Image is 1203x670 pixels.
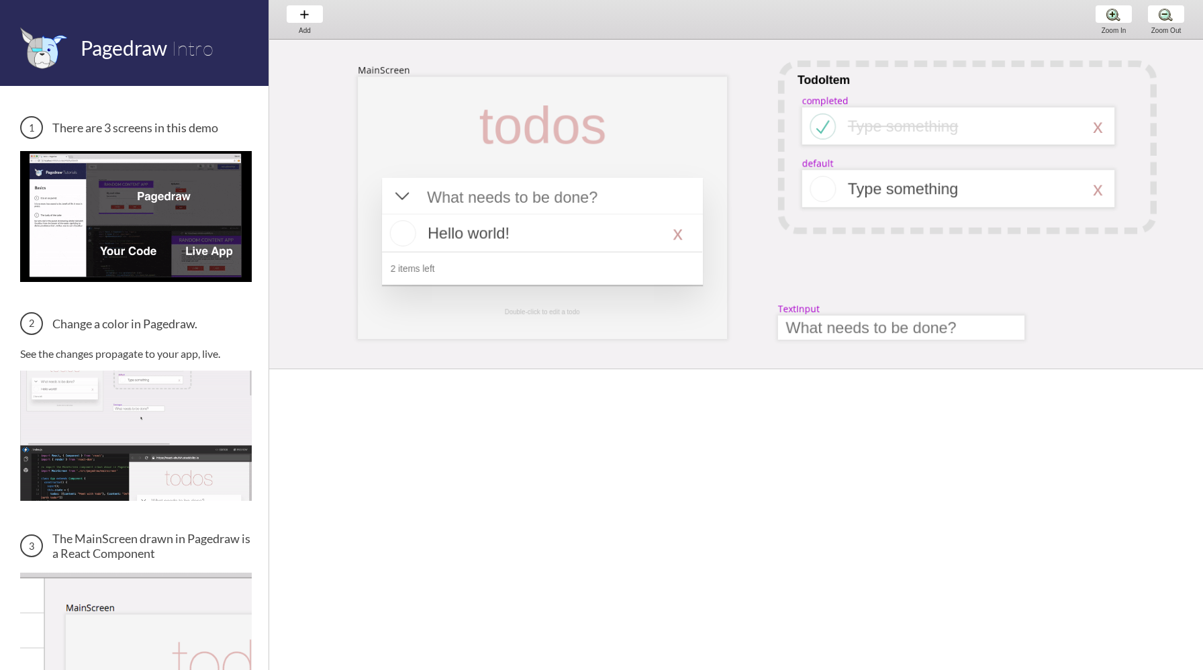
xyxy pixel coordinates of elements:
img: baseline-add-24px.svg [297,7,311,21]
p: See the changes propagate to your app, live. [20,347,252,360]
img: zoom-plus.png [1106,7,1120,21]
div: Zoom In [1088,27,1139,34]
img: Change a color in Pagedraw [20,371,252,501]
h3: Change a color in Pagedraw. [20,312,252,335]
div: Zoom Out [1141,27,1192,34]
span: Pagedraw [81,36,167,60]
span: Intro [171,36,213,60]
h3: There are 3 screens in this demo [20,116,252,139]
h3: The MainScreen drawn in Pagedraw is a React Component [20,531,252,561]
div: MainScreen [358,64,410,76]
div: completed [802,95,849,107]
img: zoom-minus.png [1159,7,1173,21]
div: x [1093,178,1103,200]
div: x [1093,115,1103,138]
img: favicon.png [20,27,67,69]
img: 3 screens [20,151,252,281]
div: default [802,157,834,169]
div: TextInput [778,303,820,315]
div: Add [279,27,330,34]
